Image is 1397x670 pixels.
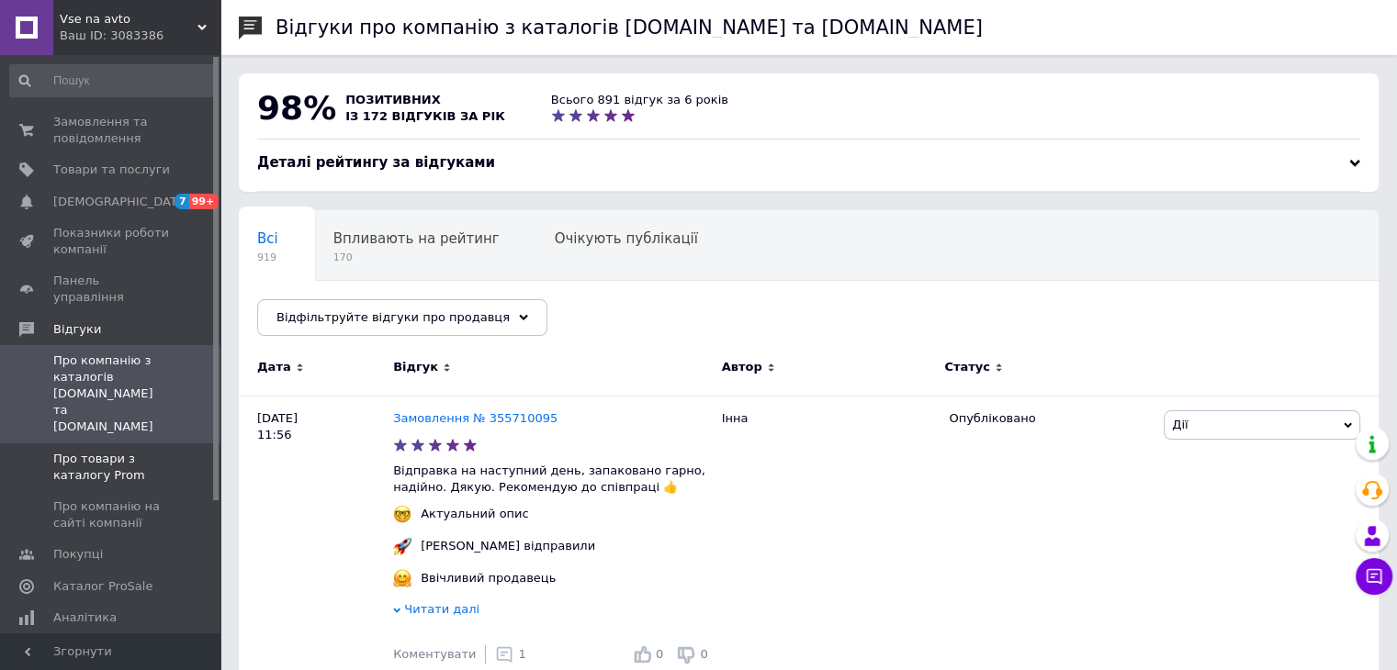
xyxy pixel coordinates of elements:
h1: Відгуки про компанію з каталогів [DOMAIN_NAME] та [DOMAIN_NAME] [276,17,983,39]
span: із 172 відгуків за рік [345,109,505,123]
span: Опубліковані без комен... [257,300,444,317]
span: Товари та послуги [53,162,170,178]
span: Дії [1172,418,1188,431]
p: Відправка на наступний день, запаковано гарно, надійно. Дякую. Рекомендую до співпраці 👍 [393,463,713,496]
span: позитивних [345,93,441,106]
span: [DEMOGRAPHIC_DATA] [53,194,189,210]
span: Відгук [393,359,438,375]
span: Коментувати [393,647,476,661]
span: Статус [944,359,990,375]
span: Дата [257,359,291,375]
div: Опубліковані без коментаря [239,281,480,351]
span: Покупці [53,546,103,563]
span: Аналітика [53,609,117,626]
div: Коментувати [393,646,476,663]
span: Показники роботи компанії [53,225,170,258]
span: Панель управління [53,273,170,306]
span: 170 [333,251,500,264]
div: Всього 891 відгук за 6 років [551,92,728,108]
button: Чат з покупцем [1356,558,1392,595]
span: 7 [175,194,189,209]
div: Ваш ID: 3083386 [60,28,220,44]
div: 1 [495,645,525,664]
img: :rocket: [393,537,411,555]
div: Ввічливий продавець [416,570,560,586]
span: Впливають на рейтинг [333,230,500,247]
span: 1 [518,647,525,661]
div: Актуальний опис [416,506,534,522]
span: 98% [257,89,336,127]
span: Відгуки [53,321,101,338]
span: Замовлення та повідомлення [53,114,170,147]
div: Деталі рейтингу за відгуками [257,153,1360,173]
span: 99+ [189,194,220,209]
span: Читати далі [404,602,479,616]
span: Каталог ProSale [53,578,152,595]
div: Читати далі [393,601,713,622]
span: 0 [656,647,663,661]
img: :hugging_face: [393,569,411,587]
span: Про компанію на сайті компанії [53,498,170,531]
span: 0 [700,647,707,661]
span: Про товари з каталогу Prom [53,451,170,484]
span: 919 [257,251,278,264]
a: Замовлення № 355710095 [393,411,558,425]
span: Vse na avto [60,11,197,28]
span: Відфільтруйте відгуки про продавця [276,310,510,324]
span: Очікують публікації [555,230,698,247]
img: :nerd_face: [393,505,411,523]
span: Деталі рейтингу за відгуками [257,154,495,171]
input: Пошук [9,64,217,97]
span: Про компанію з каталогів [DOMAIN_NAME] та [DOMAIN_NAME] [53,352,170,436]
div: Опубліковано [949,410,1150,427]
span: Автор [722,359,762,375]
span: Всі [257,230,278,247]
div: [PERSON_NAME] відправили [416,538,600,554]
